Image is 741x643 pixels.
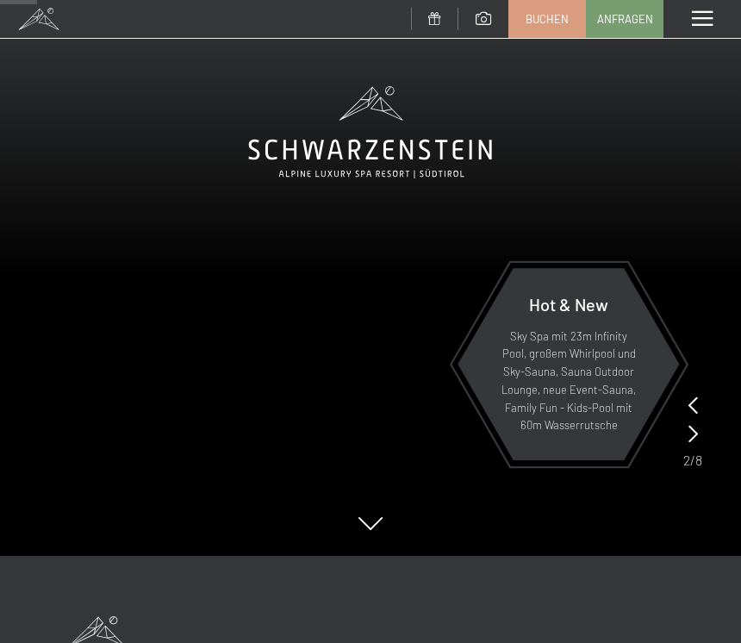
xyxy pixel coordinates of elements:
span: Anfragen [597,11,653,27]
span: Hot & New [529,294,608,315]
span: 8 [695,451,702,470]
a: Hot & New Sky Spa mit 23m Infinity Pool, großem Whirlpool und Sky-Sauna, Sauna Outdoor Lounge, ne... [457,267,681,461]
a: Anfragen [587,1,663,37]
span: / [690,451,695,470]
a: Buchen [509,1,585,37]
span: 2 [683,451,690,470]
span: Buchen [526,11,569,27]
p: Sky Spa mit 23m Infinity Pool, großem Whirlpool und Sky-Sauna, Sauna Outdoor Lounge, neue Event-S... [500,328,638,435]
